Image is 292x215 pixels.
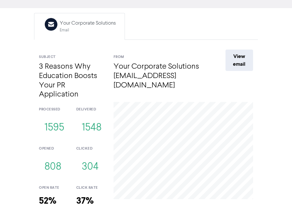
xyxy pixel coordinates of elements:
button: 1595 [39,117,70,139]
h4: 3 Reasons Why Education Boosts Your PR Application [39,62,104,99]
div: open rate [39,185,67,191]
button: 1548 [76,117,107,139]
button: 304 [76,156,104,178]
div: Your Corporate Solutions [60,19,116,27]
div: processed [39,107,67,112]
div: From [114,54,216,60]
div: clicked [76,146,104,152]
div: Subject [39,54,104,60]
div: delivered [76,107,104,112]
div: Email [60,27,116,33]
div: click rate [76,185,104,191]
strong: 52% [39,195,56,207]
a: View email [225,50,253,71]
h4: Your Corporate Solutions [EMAIL_ADDRESS][DOMAIN_NAME] [114,62,216,90]
strong: 37% [76,195,94,207]
div: opened [39,146,67,152]
button: 808 [39,156,67,178]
